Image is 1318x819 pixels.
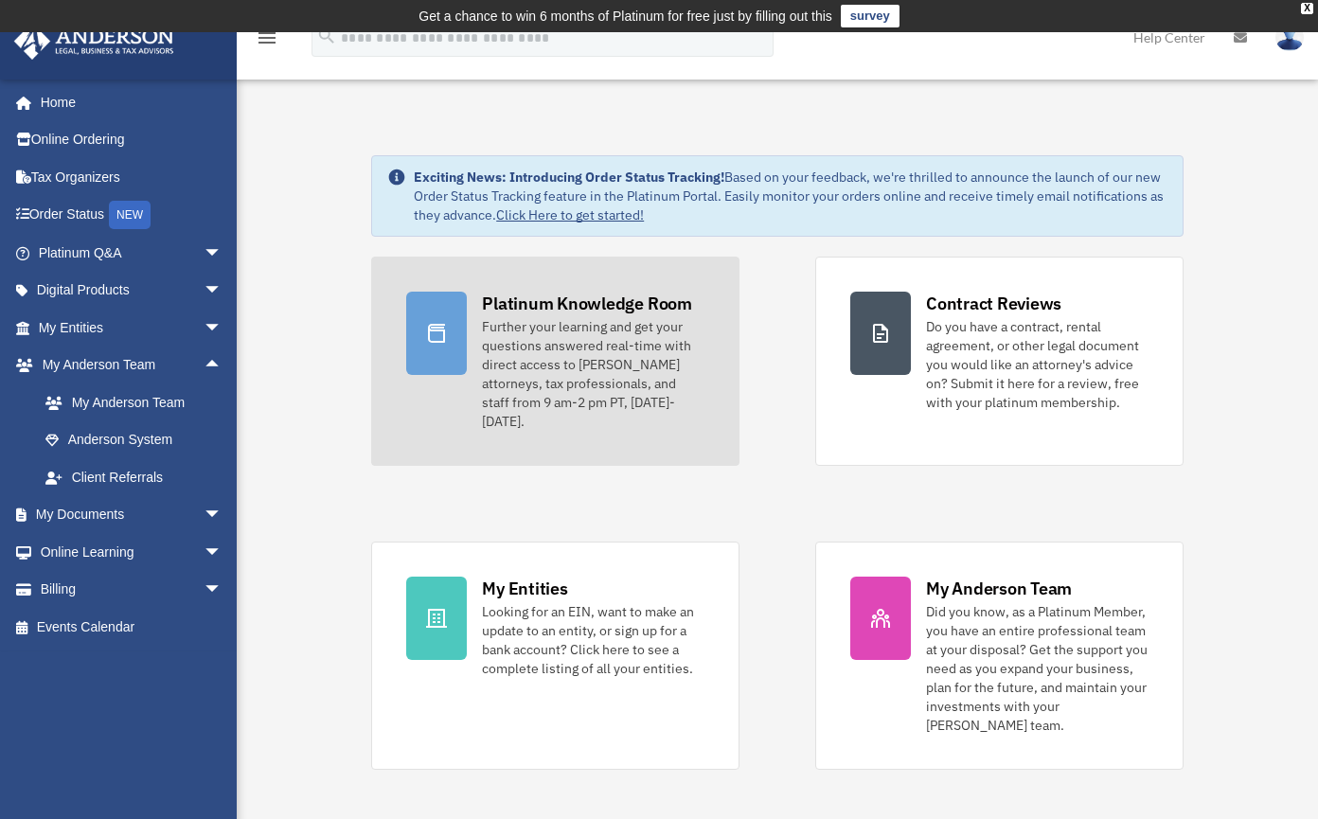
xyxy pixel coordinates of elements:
div: Do you have a contract, rental agreement, or other legal document you would like an attorney's ad... [926,317,1149,412]
span: arrow_drop_down [204,571,241,610]
span: arrow_drop_down [204,533,241,572]
div: Get a chance to win 6 months of Platinum for free just by filling out this [419,5,832,27]
img: User Pic [1275,24,1304,51]
div: Did you know, as a Platinum Member, you have an entire professional team at your disposal? Get th... [926,602,1149,735]
a: My Anderson Teamarrow_drop_up [13,347,251,384]
div: My Anderson Team [926,577,1072,600]
span: arrow_drop_down [204,496,241,535]
a: My Entitiesarrow_drop_down [13,309,251,347]
a: Billingarrow_drop_down [13,571,251,609]
a: Online Ordering [13,121,251,159]
a: Digital Productsarrow_drop_down [13,272,251,310]
div: My Entities [482,577,567,600]
span: arrow_drop_down [204,234,241,273]
div: Platinum Knowledge Room [482,292,692,315]
a: Events Calendar [13,608,251,646]
div: Looking for an EIN, want to make an update to an entity, or sign up for a bank account? Click her... [482,602,704,678]
a: Click Here to get started! [496,206,644,223]
div: close [1301,3,1313,14]
a: Home [13,83,241,121]
div: Further your learning and get your questions answered real-time with direct access to [PERSON_NAM... [482,317,704,431]
a: Anderson System [27,421,251,459]
div: NEW [109,201,151,229]
div: Contract Reviews [926,292,1061,315]
a: Platinum Q&Aarrow_drop_down [13,234,251,272]
span: arrow_drop_up [204,347,241,385]
a: My Entities Looking for an EIN, want to make an update to an entity, or sign up for a bank accoun... [371,542,739,770]
strong: Exciting News: Introducing Order Status Tracking! [414,169,724,186]
a: My Anderson Team [27,383,251,421]
a: Tax Organizers [13,158,251,196]
a: Order StatusNEW [13,196,251,235]
a: survey [841,5,899,27]
a: My Anderson Team Did you know, as a Platinum Member, you have an entire professional team at your... [815,542,1184,770]
a: My Documentsarrow_drop_down [13,496,251,534]
a: Client Referrals [27,458,251,496]
a: menu [256,33,278,49]
img: Anderson Advisors Platinum Portal [9,23,180,60]
a: Contract Reviews Do you have a contract, rental agreement, or other legal document you would like... [815,257,1184,466]
span: arrow_drop_down [204,272,241,311]
a: Platinum Knowledge Room Further your learning and get your questions answered real-time with dire... [371,257,739,466]
a: Online Learningarrow_drop_down [13,533,251,571]
i: search [316,26,337,46]
i: menu [256,27,278,49]
span: arrow_drop_down [204,309,241,347]
div: Based on your feedback, we're thrilled to announce the launch of our new Order Status Tracking fe... [414,168,1167,224]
